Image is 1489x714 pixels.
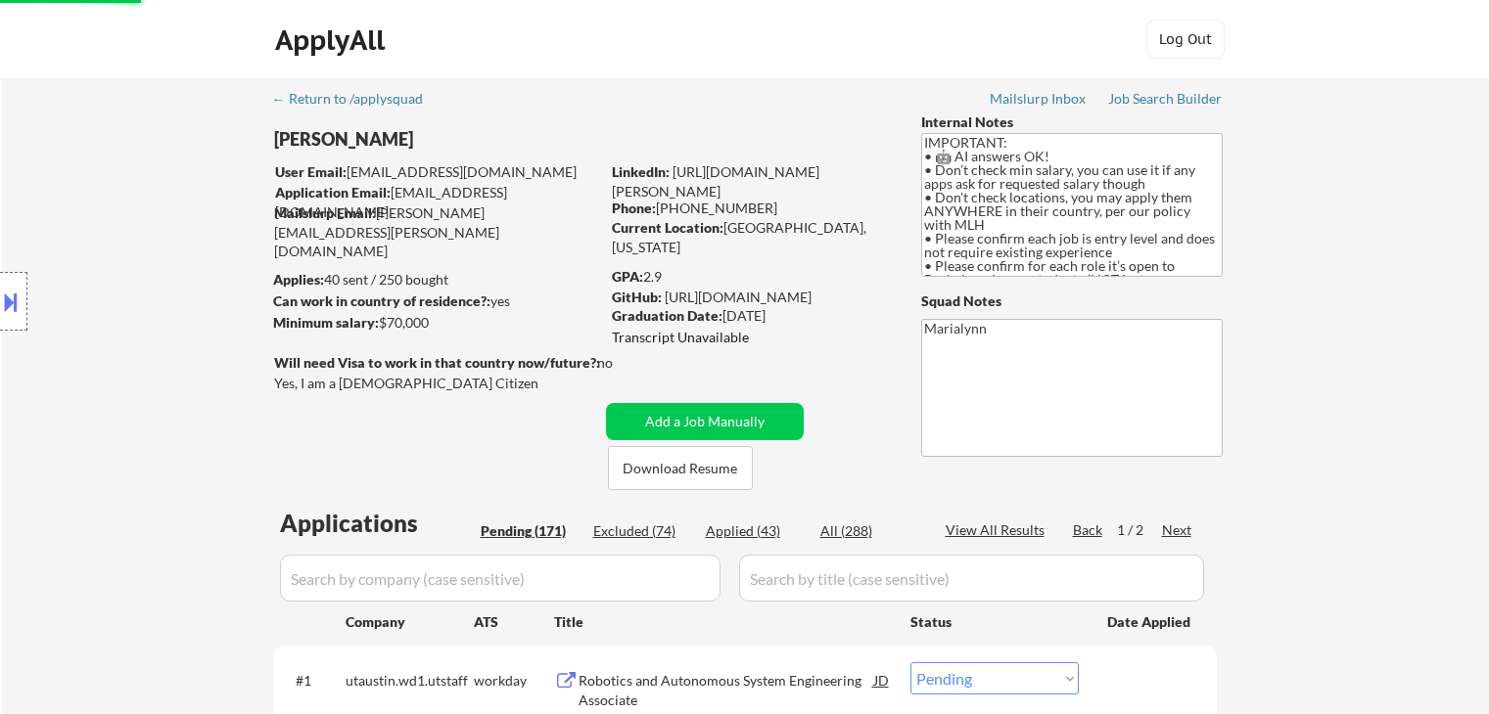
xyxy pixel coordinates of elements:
div: JD [872,662,892,697]
strong: Phone: [612,200,656,216]
div: Applications [280,512,474,535]
div: Company [346,612,474,632]
div: ← Return to /applysquad [272,92,442,106]
strong: LinkedIn: [612,163,670,180]
input: Search by company (case sensitive) [280,555,721,602]
div: 2.9 [612,267,892,287]
div: Yes, I am a [DEMOGRAPHIC_DATA] Citizen [274,374,605,393]
div: Pending (171) [481,521,579,541]
div: Squad Notes [921,291,1223,311]
a: [URL][DOMAIN_NAME][PERSON_NAME] [612,163,819,200]
strong: Graduation Date: [612,307,722,324]
a: [URL][DOMAIN_NAME] [665,289,812,305]
div: [EMAIL_ADDRESS][DOMAIN_NAME] [275,183,599,221]
button: Add a Job Manually [606,403,804,440]
div: Back [1073,520,1104,540]
div: Excluded (74) [593,521,691,541]
div: Mailslurp Inbox [990,92,1088,106]
div: [EMAIL_ADDRESS][DOMAIN_NAME] [275,162,599,182]
div: Next [1162,520,1193,540]
div: Job Search Builder [1108,92,1223,106]
div: [DATE] [612,306,889,326]
div: workday [474,671,554,691]
div: Status [910,603,1079,639]
div: [PERSON_NAME] [274,127,676,152]
div: View All Results [946,520,1050,540]
div: #1 [296,671,330,691]
input: Search by title (case sensitive) [739,555,1204,602]
strong: Can work in country of residence?: [273,292,490,309]
a: Mailslurp Inbox [990,91,1088,111]
button: Download Resume [608,446,753,490]
strong: Current Location: [612,219,723,236]
div: [GEOGRAPHIC_DATA], [US_STATE] [612,218,889,256]
a: ← Return to /applysquad [272,91,442,111]
div: All (288) [820,521,918,541]
div: Title [554,612,892,632]
div: [PHONE_NUMBER] [612,199,889,218]
div: $70,000 [273,313,599,333]
div: ATS [474,612,554,632]
div: ApplyAll [275,23,391,57]
strong: GitHub: [612,289,662,305]
strong: Will need Visa to work in that country now/future?: [274,354,600,371]
div: utaustin.wd1.utstaff [346,671,474,691]
div: Date Applied [1107,612,1193,632]
div: [PERSON_NAME][EMAIL_ADDRESS][PERSON_NAME][DOMAIN_NAME] [274,203,599,261]
strong: GPA: [612,268,643,285]
div: Internal Notes [921,112,1223,132]
div: yes [273,291,593,311]
button: Log Out [1146,20,1225,59]
div: 1 / 2 [1117,520,1162,540]
div: no [597,353,653,373]
a: Job Search Builder [1108,91,1223,111]
div: 40 sent / 250 bought [273,270,599,290]
div: Applied (43) [706,521,804,541]
div: Robotics and Autonomous System Engineering Associate [579,671,874,709]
